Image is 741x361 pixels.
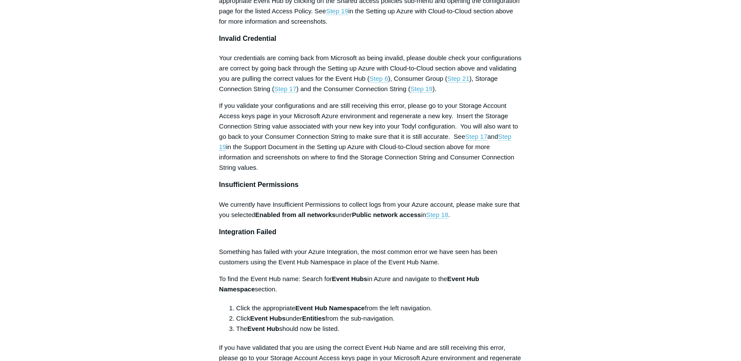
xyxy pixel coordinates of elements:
[250,315,286,322] strong: Event Hubs
[302,315,325,322] strong: Entities
[274,85,296,93] a: Step 17
[326,7,348,15] a: Step 19
[426,211,448,219] a: Step 18
[465,133,487,141] a: Step 17
[219,35,276,42] strong: Invalid Credential
[247,325,279,332] strong: Event Hub
[219,53,522,94] p: Your credentials are coming back from Microsoft as being invalid, please double check your config...
[236,324,522,334] li: The should now be listed.
[369,75,388,83] a: Step 6
[332,275,367,282] strong: Event Hubs
[236,303,522,313] li: Click the appropriate from the left navigation.
[219,247,522,267] p: Something has failed with your Azure Integration, the most common error we have seen has been cus...
[219,199,522,220] p: We currently have Insufficient Permissions to collect logs from your Azure account, please make s...
[295,304,365,312] strong: Event Hub Namespace
[219,101,522,173] p: If you validate your configurations and are still receiving this error, please go to your Storage...
[236,313,522,324] li: Click under from the sub-navigation.
[219,181,299,188] strong: Insufficient Permissions
[352,211,421,218] strong: Public network access
[410,85,433,93] a: Step 19
[447,75,470,83] a: Step 21
[255,211,335,218] strong: Enabled from all networks
[219,228,276,236] strong: Integration Failed
[219,274,522,294] p: To find the Event Hub name: Search for in Azure and navigate to the section.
